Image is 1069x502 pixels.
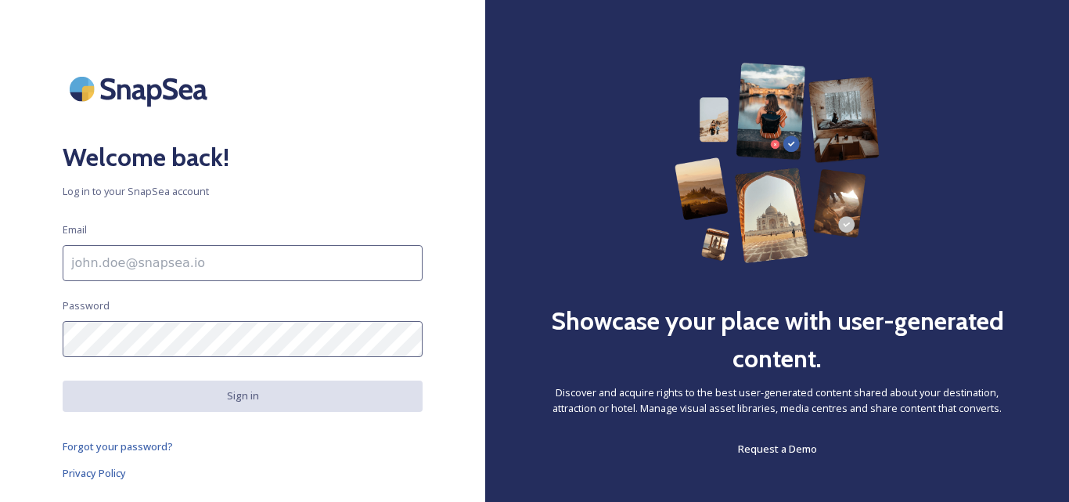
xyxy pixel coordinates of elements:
span: Password [63,298,110,313]
h2: Welcome back! [63,139,423,176]
span: Request a Demo [738,442,817,456]
a: Privacy Policy [63,464,423,482]
a: Request a Demo [738,439,817,458]
img: SnapSea Logo [63,63,219,115]
span: Privacy Policy [63,466,126,480]
h2: Showcase your place with user-generated content. [548,302,1006,377]
img: 63b42ca75bacad526042e722_Group%20154-p-800.png [675,63,880,263]
input: john.doe@snapsea.io [63,245,423,281]
span: Discover and acquire rights to the best user-generated content shared about your destination, att... [548,385,1006,415]
button: Sign in [63,381,423,411]
a: Forgot your password? [63,437,423,456]
span: Log in to your SnapSea account [63,184,423,199]
span: Forgot your password? [63,439,173,453]
span: Email [63,222,87,237]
